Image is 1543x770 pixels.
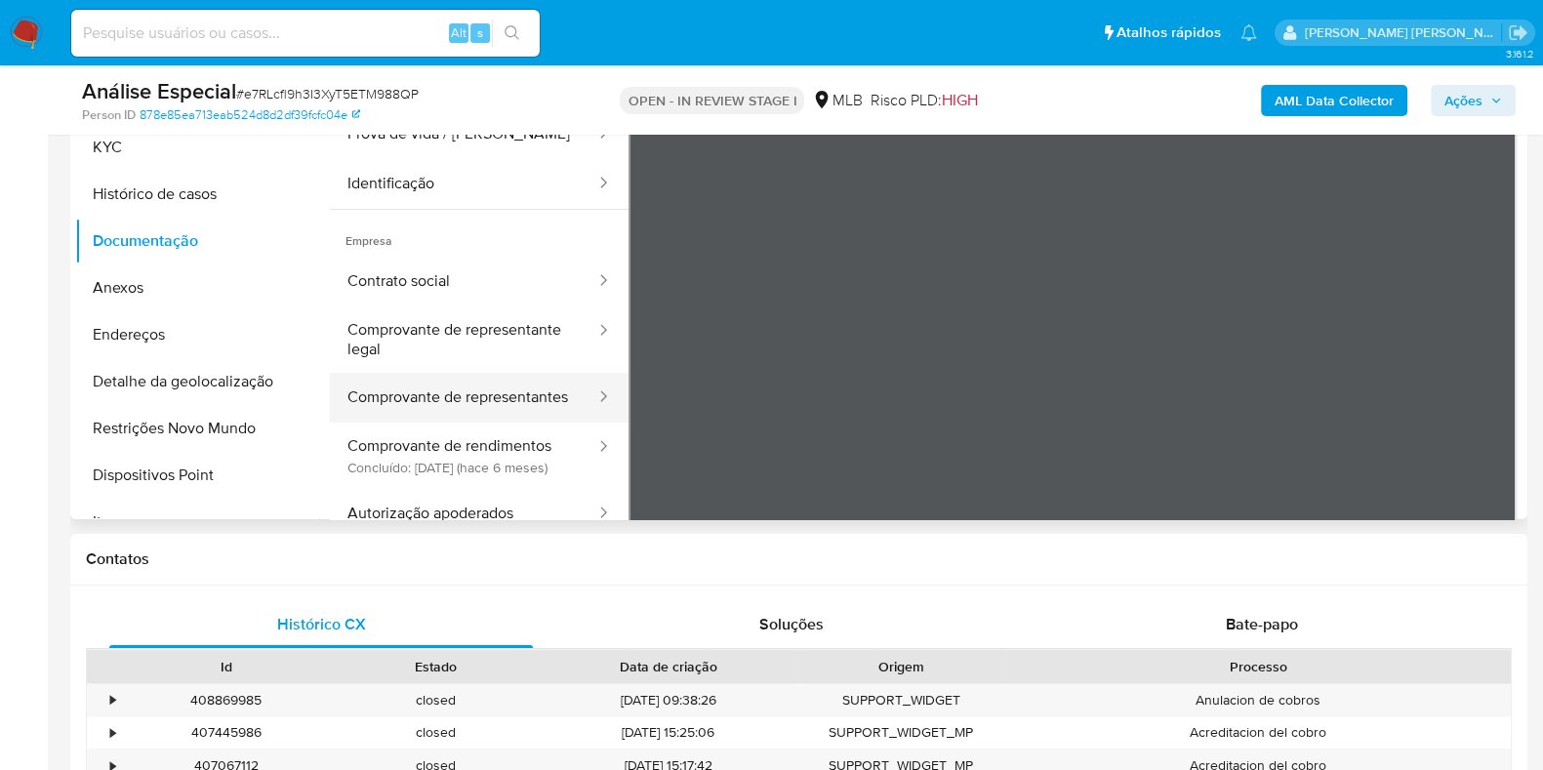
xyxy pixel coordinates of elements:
[75,452,319,499] button: Dispositivos Point
[75,405,319,452] button: Restrições Novo Mundo
[86,549,1512,569] h1: Contatos
[75,358,319,405] button: Detalhe da geolocalização
[82,106,136,124] b: Person ID
[331,716,541,749] div: closed
[759,613,824,635] span: Soluções
[82,75,236,106] b: Análise Especial
[492,20,532,47] button: search-icon
[1505,46,1533,61] span: 3.161.2
[331,684,541,716] div: closed
[75,171,319,218] button: Histórico de casos
[345,657,527,676] div: Estado
[135,657,317,676] div: Id
[870,90,977,111] span: Risco PLD:
[451,23,467,42] span: Alt
[1508,22,1528,43] a: Sair
[1305,23,1502,42] p: viviane.jdasilva@mercadopago.com.br
[812,90,862,111] div: MLB
[620,87,804,114] p: OPEN - IN REVIEW STAGE I
[110,691,115,709] div: •
[1444,85,1482,116] span: Ações
[1020,657,1497,676] div: Processo
[1240,24,1257,41] a: Notificações
[1431,85,1516,116] button: Ações
[75,264,319,311] button: Anexos
[796,716,1006,749] div: SUPPORT_WIDGET_MP
[1006,684,1511,716] div: Anulacion de cobros
[1117,22,1221,43] span: Atalhos rápidos
[541,684,796,716] div: [DATE] 09:38:26
[71,20,540,46] input: Pesquise usuários ou casos...
[1226,613,1298,635] span: Bate-papo
[75,499,319,546] button: Items
[1275,85,1394,116] b: AML Data Collector
[541,716,796,749] div: [DATE] 15:25:06
[810,657,993,676] div: Origem
[140,106,360,124] a: 878e85ea713eab524d8d2df39fcfc04e
[121,716,331,749] div: 407445986
[75,311,319,358] button: Endereços
[1261,85,1407,116] button: AML Data Collector
[110,723,115,742] div: •
[941,89,977,111] span: HIGH
[277,613,366,635] span: Histórico CX
[236,84,419,103] span: # e7RLcfl9h3I3XyT5ETM988QP
[121,684,331,716] div: 408869985
[75,124,319,171] button: KYC
[75,218,319,264] button: Documentação
[554,657,783,676] div: Data de criação
[477,23,483,42] span: s
[796,684,1006,716] div: SUPPORT_WIDGET
[1006,716,1511,749] div: Acreditacion del cobro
